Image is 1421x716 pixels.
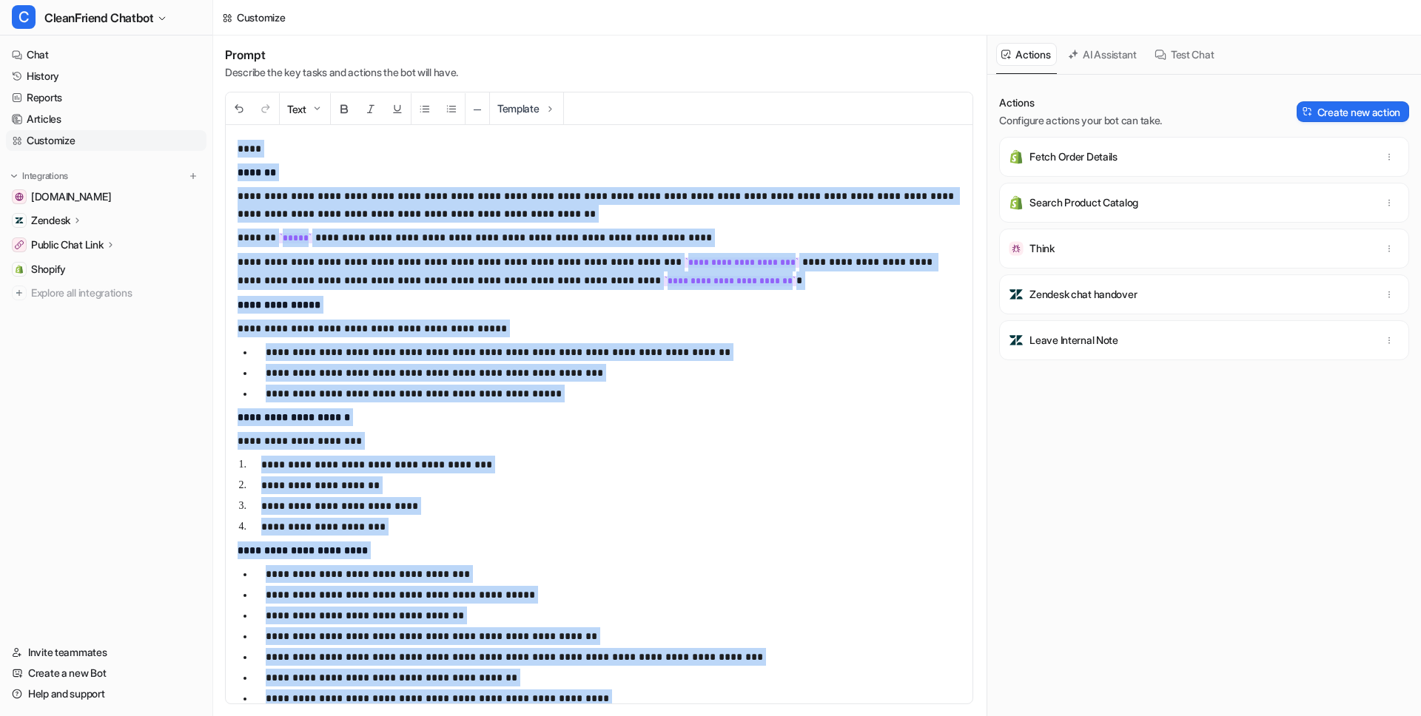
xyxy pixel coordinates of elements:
p: Zendesk chat handover [1029,287,1137,302]
span: C [12,5,36,29]
img: Redo [260,103,272,115]
img: Create action [1303,107,1313,117]
button: Integrations [6,169,73,183]
button: Italic [357,93,384,125]
p: Describe the key tasks and actions the bot will have. [225,65,458,80]
div: Customize [237,10,285,25]
a: Create a new Bot [6,663,206,683]
img: explore all integrations [12,286,27,300]
p: Leave Internal Note [1029,333,1118,348]
p: Configure actions your bot can take. [999,113,1162,128]
p: Zendesk [31,213,70,228]
button: Bold [331,93,357,125]
p: Public Chat Link [31,237,104,252]
a: Explore all integrations [6,283,206,303]
img: cleanfriend.dk [15,192,24,201]
button: Actions [996,43,1057,66]
img: Dropdown Down Arrow [311,103,323,115]
p: Integrations [22,170,68,182]
img: menu_add.svg [188,171,198,181]
button: Unordered List [411,93,438,125]
a: History [6,66,206,87]
p: Fetch Order Details [1029,149,1118,164]
button: Ordered List [438,93,465,125]
img: Public Chat Link [15,240,24,249]
a: Chat [6,44,206,65]
img: Bold [338,103,350,115]
a: Help and support [6,683,206,704]
img: Underline [392,103,403,115]
a: Invite teammates [6,642,206,663]
button: Underline [384,93,411,125]
button: AI Assistant [1063,43,1143,66]
button: Create new action [1297,101,1409,122]
a: Customize [6,130,206,151]
img: Search Product Catalog icon [1009,195,1024,210]
span: Explore all integrations [31,281,201,305]
span: CleanFriend Chatbot [44,7,153,28]
button: Undo [226,93,252,125]
span: Shopify [31,262,66,277]
h1: Prompt [225,47,458,62]
button: Test Chat [1149,43,1220,66]
img: Zendesk [15,216,24,225]
img: Template [544,103,556,115]
img: Leave Internal Note icon [1009,333,1024,348]
button: Template [490,92,563,124]
span: [DOMAIN_NAME] [31,189,111,204]
p: Search Product Catalog [1029,195,1138,210]
button: Text [280,93,330,125]
img: Fetch Order Details icon [1009,149,1024,164]
button: ─ [466,93,489,125]
a: ShopifyShopify [6,259,206,280]
a: Articles [6,109,206,129]
img: expand menu [9,171,19,181]
img: Undo [233,103,245,115]
img: Shopify [15,265,24,274]
a: cleanfriend.dk[DOMAIN_NAME] [6,186,206,207]
a: Reports [6,87,206,108]
button: Redo [252,93,279,125]
img: Unordered List [419,103,431,115]
img: Ordered List [446,103,457,115]
p: Actions [999,95,1162,110]
img: Think icon [1009,241,1024,256]
p: Think [1029,241,1055,256]
img: Zendesk chat handover icon [1009,287,1024,302]
img: Italic [365,103,377,115]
